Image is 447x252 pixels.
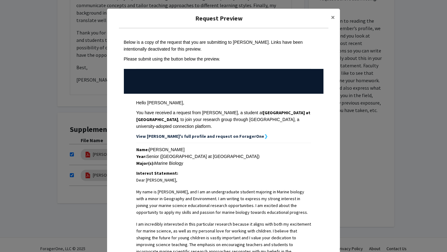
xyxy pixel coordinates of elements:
[124,56,323,62] div: Please submit using the button below the preview.
[136,146,311,153] div: [PERSON_NAME]
[136,153,311,160] div: Senior ([GEOGRAPHIC_DATA] at [GEOGRAPHIC_DATA])
[5,224,26,247] iframe: Chat
[331,12,335,22] span: ×
[264,133,268,139] strong: ❯
[326,9,340,26] button: Close
[136,133,264,139] strong: View [PERSON_NAME]'s full profile and request on ForagerOne
[124,39,323,52] div: Below is a copy of the request that you are submitting to [PERSON_NAME]. Links have been intentio...
[136,160,155,166] strong: Major(s):
[136,177,311,183] p: Dear [PERSON_NAME],
[136,109,311,130] div: You have received a request from [PERSON_NAME], a student at , to join your research group throug...
[136,188,311,216] p: My name is [PERSON_NAME], and I am an undergraduate student majoring in Marine biology with a min...
[136,170,178,176] strong: Interest Statement:
[136,99,311,106] div: Hello [PERSON_NAME],
[136,154,147,159] strong: Year:
[136,160,311,167] div: Marine Biology
[136,147,149,152] strong: Name:
[112,14,326,23] h5: Request Preview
